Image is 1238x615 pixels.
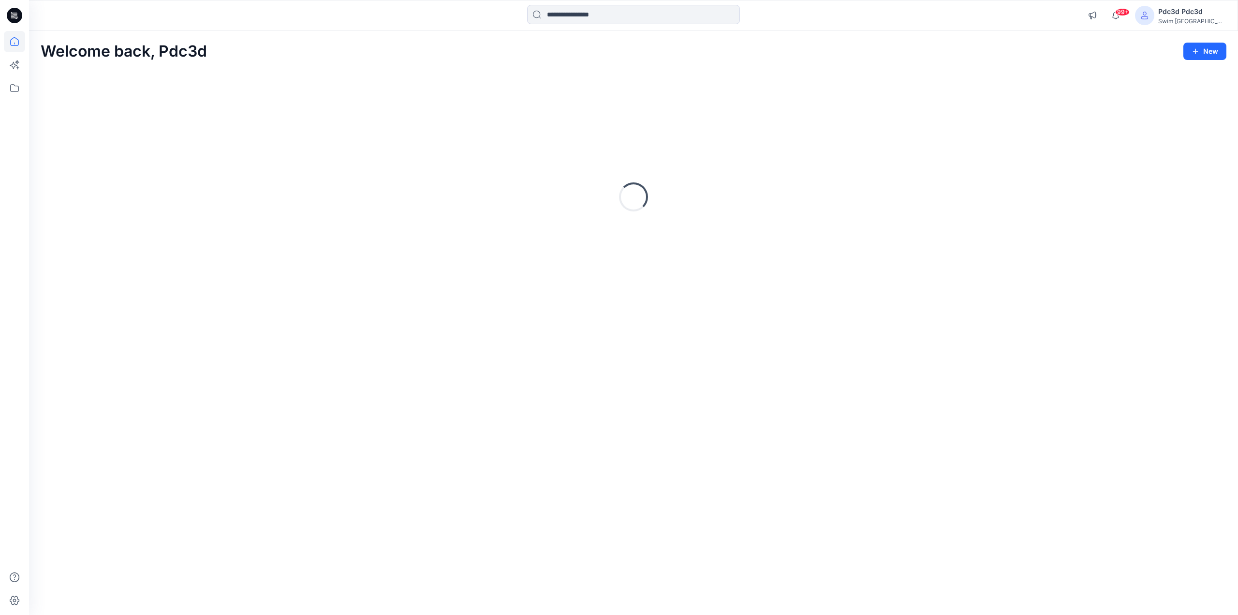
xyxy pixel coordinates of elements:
h2: Welcome back, Pdc3d [41,43,207,60]
button: New [1183,43,1226,60]
div: Swim [GEOGRAPHIC_DATA] [1158,17,1226,25]
svg: avatar [1141,12,1149,19]
span: 99+ [1115,8,1130,16]
div: Pdc3d Pdc3d [1158,6,1226,17]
